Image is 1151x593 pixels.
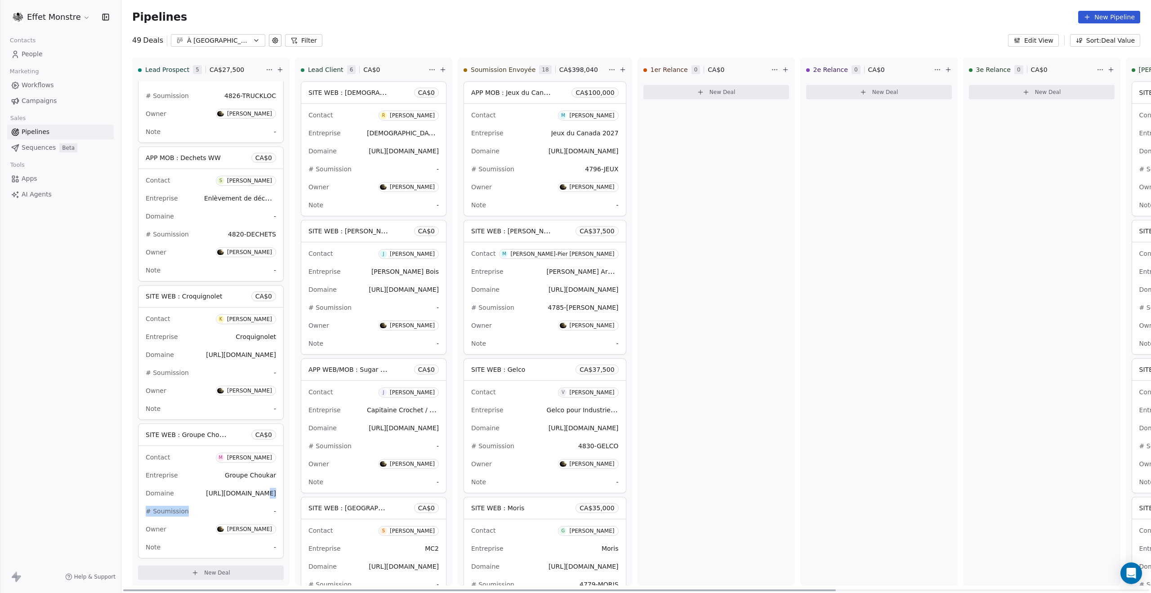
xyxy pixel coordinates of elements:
[227,388,272,394] div: [PERSON_NAME]
[146,249,166,256] span: Owner
[390,251,435,257] div: [PERSON_NAME]
[274,368,276,377] span: -
[308,286,337,293] span: Domaine
[806,58,932,81] div: 2e Relance0CA$0
[74,573,116,580] span: Help & Support
[969,58,1095,81] div: 3e Relance0CA$0
[471,366,525,373] span: SITE WEB : Gelco
[616,201,619,210] span: -
[367,406,510,414] span: Capitaine Crochet / Sugar Daddy / Jet Society
[872,89,898,96] span: New Deal
[549,563,619,570] span: [URL][DOMAIN_NAME]
[390,461,435,467] div: [PERSON_NAME]
[6,65,43,78] span: Marketing
[308,165,352,173] span: # Soumission
[308,340,323,347] span: Note
[380,184,387,189] img: Y
[146,369,189,376] span: # Soumission
[425,545,439,552] span: MC2
[852,65,861,74] span: 0
[206,490,276,497] span: [URL][DOMAIN_NAME]
[976,65,1011,74] span: 3e Relance
[308,304,352,311] span: # Soumission
[547,267,634,276] span: [PERSON_NAME] Arpentage
[217,250,224,254] img: Y
[471,563,500,570] span: Domaine
[308,388,333,396] span: Contact
[146,177,170,184] span: Contact
[569,528,614,534] div: [PERSON_NAME]
[575,88,614,97] span: CA$ 100,000
[308,201,323,209] span: Note
[547,406,668,414] span: Gelco pour Industries [PERSON_NAME]
[1078,11,1140,23] button: New Pipeline
[132,35,163,46] div: 49
[418,227,435,236] span: CA$ 0
[471,424,500,432] span: Domaine
[562,527,565,535] div: G
[560,184,567,189] img: Y
[138,424,284,558] div: SITE WEB : Groupe ChoukarCA$0ContactM[PERSON_NAME]EntrepriseGroupe ChoukarDomaine[URL][DOMAIN_NAM...
[308,147,337,155] span: Domaine
[274,266,276,275] span: -
[580,504,614,513] span: CA$ 35,000
[383,250,384,258] div: J
[217,526,224,531] img: Y
[308,365,404,374] span: APP WEB/MOB : Sugar Daddys
[549,286,619,293] span: [URL][DOMAIN_NAME]
[255,292,272,301] span: CA$ 0
[146,387,166,394] span: Owner
[369,286,439,293] span: [URL][DOMAIN_NAME]
[471,111,495,119] span: Contact
[193,65,202,74] span: 5
[539,65,551,74] span: 18
[369,147,439,155] span: [URL][DOMAIN_NAME]
[206,351,276,358] span: [URL][DOMAIN_NAME]
[580,227,614,236] span: CA$ 37,500
[187,36,249,45] div: À [GEOGRAPHIC_DATA]
[561,112,565,119] div: M
[227,455,272,461] div: [PERSON_NAME]
[708,65,724,74] span: CA$ 0
[1008,34,1059,47] button: Edit View
[308,442,352,450] span: # Soumission
[301,220,446,355] div: SITE WEB : [PERSON_NAME][GEOGRAPHIC_DATA]CA$0ContactJ[PERSON_NAME]Entreprise[PERSON_NAME] BoisDom...
[308,527,333,534] span: Contact
[1031,65,1048,74] span: CA$ 0
[6,111,30,125] span: Sales
[578,442,618,450] span: 4830-GELCO
[308,65,344,74] span: Lead Client
[471,460,492,468] span: Owner
[437,339,439,348] span: -
[138,58,264,81] div: Lead Prospect5CA$27,500
[580,581,619,588] span: 4779-MORIS
[301,58,427,81] div: Lead Client6CA$0
[255,430,272,439] span: CA$ 0
[146,195,178,202] span: Entreprise
[301,81,446,216] div: SITE WEB : [DEMOGRAPHIC_DATA] [PERSON_NAME]CA$0ContactR[PERSON_NAME]Entreprise[DEMOGRAPHIC_DATA] ...
[471,250,495,257] span: Contact
[418,504,435,513] span: CA$ 0
[65,573,116,580] a: Help & Support
[437,165,439,174] span: -
[471,304,514,311] span: # Soumission
[806,85,952,99] button: New Deal
[471,165,514,173] span: # Soumission
[146,92,189,99] span: # Soumission
[616,477,619,486] span: -
[471,88,555,97] span: APP MOB : Jeux du Canada
[471,581,514,588] span: # Soumission
[132,11,187,23] span: Pipelines
[471,147,500,155] span: Domaine
[369,563,439,570] span: [URL][DOMAIN_NAME]
[390,389,435,396] div: [PERSON_NAME]
[143,35,163,46] span: Deals
[471,201,486,209] span: Note
[146,315,170,322] span: Contact
[308,581,352,588] span: # Soumission
[643,58,769,81] div: 1er Relance0CA$0
[471,183,492,191] span: Owner
[227,178,272,184] div: [PERSON_NAME]
[228,231,276,238] span: 4820-DECHETS
[471,227,595,235] span: SITE WEB : [PERSON_NAME] Arpentage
